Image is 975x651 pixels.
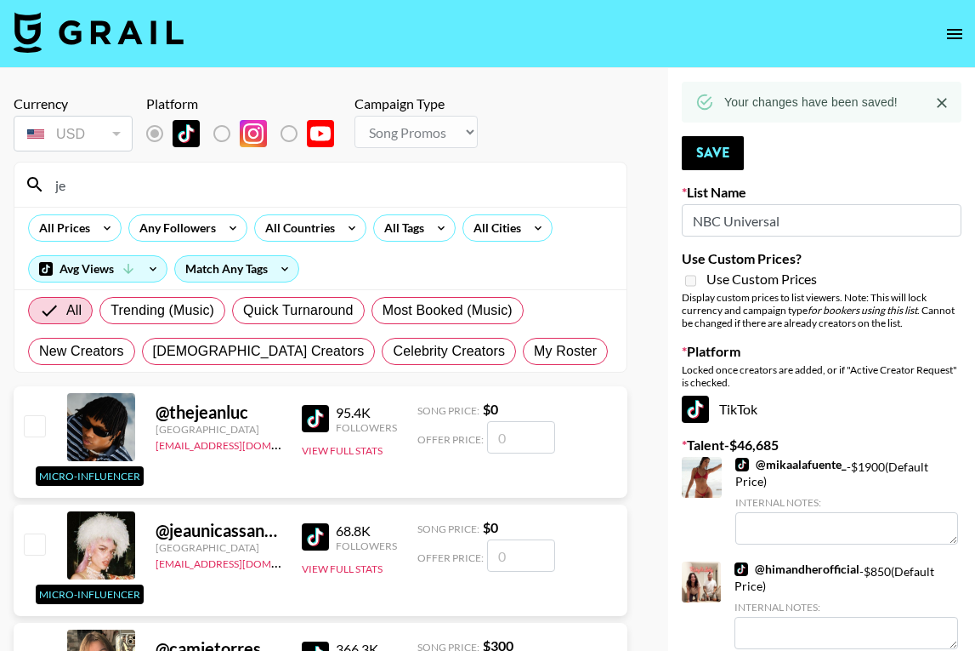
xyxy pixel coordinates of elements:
div: Remove selected talent to change your currency [14,112,133,155]
span: Offer Price: [417,551,484,564]
input: Search by User Name [45,171,616,198]
label: Talent - $ 46,685 [682,437,961,454]
img: TikTok [173,120,200,147]
div: [GEOGRAPHIC_DATA] [156,423,281,436]
div: Match Any Tags [175,256,298,282]
span: Celebrity Creators [393,341,505,362]
div: Locked once creators are added, or if "Active Creator Request" is checked. [682,363,961,389]
div: Internal Notes: [734,601,958,614]
img: TikTok [682,396,709,423]
div: All Prices [29,215,94,241]
div: All Cities [463,215,524,241]
div: Platform [146,95,348,112]
div: All Countries [255,215,338,241]
div: Followers [336,421,397,434]
span: New Creators [39,341,124,362]
div: Your changes have been saved! [724,87,898,117]
img: Instagram [240,120,267,147]
span: [DEMOGRAPHIC_DATA] Creators [153,341,365,362]
span: Use Custom Prices [706,271,817,288]
div: Display custom prices to list viewers. Note: This will lock currency and campaign type . Cannot b... [682,291,961,329]
span: Most Booked (Music) [383,300,513,321]
img: TikTok [302,523,329,551]
button: Save [682,136,744,170]
div: [GEOGRAPHIC_DATA] [156,541,281,554]
button: open drawer [938,17,972,51]
input: 0 [487,421,555,454]
button: View Full Stats [302,444,383,457]
div: Any Followers [129,215,219,241]
strong: $ 0 [483,519,498,535]
div: Internal Notes: [735,496,958,509]
label: List Name [682,184,961,201]
strong: $ 0 [483,401,498,417]
span: All [66,300,82,321]
button: View Full Stats [302,562,383,575]
div: All Tags [374,215,428,241]
span: Song Price: [417,404,479,417]
div: 95.4K [336,404,397,421]
div: TikTok [682,396,961,423]
span: Quick Turnaround [243,300,354,321]
a: [EMAIL_ADDRESS][DOMAIN_NAME] [156,554,326,570]
label: Use Custom Prices? [682,250,961,267]
div: USD [17,119,129,149]
div: Micro-Influencer [36,585,144,604]
span: Trending (Music) [111,300,214,321]
img: YouTube [307,120,334,147]
img: TikTok [734,562,748,576]
div: @ thejeanluc [156,402,281,423]
label: Platform [682,343,961,360]
div: - $ 1900 (Default Price) [735,457,958,545]
a: [EMAIL_ADDRESS][DOMAIN_NAME] [156,436,326,452]
span: Offer Price: [417,433,484,446]
input: 0 [487,540,555,572]
span: My Roster [534,341,597,362]
div: Campaign Type [354,95,478,112]
div: 68.8K [336,523,397,540]
div: - $ 850 (Default Price) [734,562,958,649]
img: TikTok [735,458,749,471]
a: @himandherofficial [734,562,859,577]
img: TikTok [302,405,329,432]
div: Remove selected talent to change platforms [146,116,348,151]
div: Currency [14,95,133,112]
a: @mikaalafuente_ [735,457,847,472]
em: for bookers using this list [808,304,917,317]
button: Close [929,90,955,116]
span: Song Price: [417,523,479,535]
img: Grail Talent [14,12,184,53]
div: @ jeaunicassanova [156,520,281,541]
div: Micro-Influencer [36,466,144,486]
div: Followers [336,540,397,552]
div: Avg Views [29,256,167,282]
